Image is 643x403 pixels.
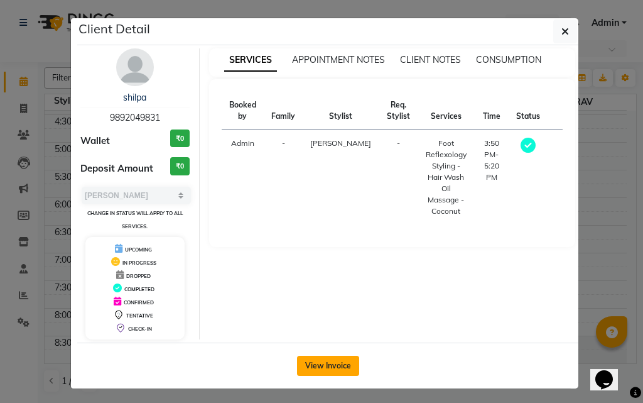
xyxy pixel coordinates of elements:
span: CONFIRMED [124,299,154,306]
span: [PERSON_NAME] [310,138,371,148]
img: avatar [116,48,154,86]
th: Services [418,92,474,130]
div: Oil Massage - Coconut [425,183,467,217]
span: TENTATIVE [126,312,153,319]
td: - [379,130,418,225]
small: Change in status will apply to all services. [87,210,183,229]
td: Admin [222,130,264,225]
span: CLIENT NOTES [400,54,461,65]
span: CONSUMPTION [476,54,541,65]
th: Booked by [222,92,264,130]
th: Stylist [303,92,379,130]
span: APPOINTMENT NOTES [292,54,385,65]
td: 3:50 PM-5:20 PM [474,130,509,225]
span: Deposit Amount [80,162,153,176]
h3: ₹0 [170,130,190,148]
iframe: chat widget [590,353,630,390]
button: View Invoice [297,356,359,376]
h5: Client Detail [78,19,150,38]
td: - [264,130,303,225]
span: UPCOMING [125,246,152,253]
th: Req. Stylist [379,92,418,130]
th: Family [264,92,303,130]
span: SERVICES [224,49,277,72]
span: IN PROGRESS [122,260,156,266]
th: Time [474,92,509,130]
span: 9892049831 [110,112,160,123]
div: Styling - Hair Wash [425,160,467,183]
span: CHECK-IN [128,326,152,332]
div: Foot Reflexology [425,138,467,160]
span: COMPLETED [124,286,154,292]
h3: ₹0 [170,157,190,175]
a: shilpa [123,92,146,103]
th: Status [509,92,548,130]
span: Wallet [80,134,110,148]
span: DROPPED [126,273,151,279]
